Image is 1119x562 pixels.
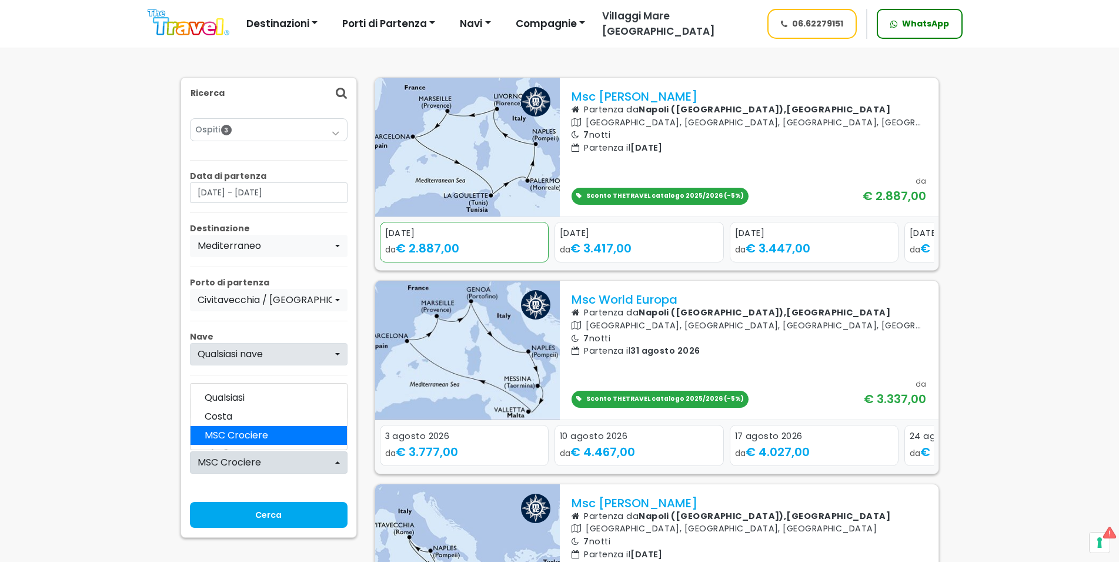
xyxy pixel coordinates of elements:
[198,347,333,361] div: Qualsiasi nave
[572,129,927,142] p: notti
[639,104,890,115] b: Napoli ([GEOGRAPHIC_DATA]),[GEOGRAPHIC_DATA]
[385,240,544,257] div: da
[572,307,927,320] p: Partenza da
[560,430,719,443] div: 10 agosto 2026
[572,345,927,358] p: Partenza il
[735,443,894,461] div: da
[521,87,550,117] img: msc logo
[385,430,544,443] div: 3 agosto 2026
[205,428,268,443] span: MSC Crociere
[863,187,926,205] div: € 2.887,00
[560,443,719,461] div: da
[198,455,333,470] div: MSC Crociere
[572,320,927,332] p: [GEOGRAPHIC_DATA], [GEOGRAPHIC_DATA], [GEOGRAPHIC_DATA], [GEOGRAPHIC_DATA], [GEOGRAPHIC_DATA], [G...
[572,104,927,117] p: Partenza da
[181,78,356,109] div: Ricerca
[910,430,1068,443] div: 24 agosto 2026
[396,240,459,257] span: € 2.887,00
[190,451,348,474] button: MSC Crociere
[730,425,899,469] div: 3 / 5
[735,430,894,443] div: 17 agosto 2026
[583,536,589,547] span: 7
[572,142,927,155] p: Partenza il
[920,240,980,257] span: € 3.177,00
[572,292,927,307] p: Msc World Europa
[380,425,549,466] a: 3 agosto 2026 da€ 3.777,00
[746,444,810,460] span: € 4.027,00
[570,444,635,460] span: € 4.467,00
[396,444,458,460] span: € 3.777,00
[904,222,1074,263] a: [DATE] da€ 3.177,00
[380,222,549,266] div: 1 / 5
[555,222,724,266] div: 2 / 5
[198,239,333,253] div: Mediterraneo
[508,12,593,36] button: Compagnie
[385,443,544,461] div: da
[746,240,810,257] span: € 3.447,00
[730,222,899,266] div: 3 / 5
[572,117,927,129] p: [GEOGRAPHIC_DATA], [GEOGRAPHIC_DATA], [GEOGRAPHIC_DATA], [GEOGRAPHIC_DATA], [GEOGRAPHIC_DATA][PER...
[630,345,700,357] span: 31 agosto 2026
[910,227,1068,240] div: [DATE]
[916,175,927,187] div: da
[555,425,724,466] a: 10 agosto 2026 da€ 4.467,00
[375,78,560,217] img: UWSR.jpg
[239,12,325,36] button: Destinazioni
[375,281,560,420] img: UW1D.jpg
[380,222,549,263] a: [DATE] da€ 2.887,00
[730,222,899,263] a: [DATE] da€ 3.447,00
[190,170,348,182] p: Data di partenza
[877,9,963,39] a: WhatsApp
[904,425,1074,469] div: 4 / 5
[904,425,1074,466] a: 24 agosto 2026 da€ 4.357,00
[910,443,1068,461] div: da
[910,240,1068,257] div: da
[452,12,498,36] button: Navi
[570,240,632,257] span: € 3.417,00
[639,510,890,522] b: Napoli ([GEOGRAPHIC_DATA]),[GEOGRAPHIC_DATA]
[521,494,550,523] img: msc logo
[190,289,348,311] button: Civitavecchia / Roma
[205,391,245,405] span: Qualsiasi
[148,9,229,36] img: Logo The Travel
[583,129,589,141] span: 7
[572,292,927,408] a: Msc World Europa Partenza daNapoli ([GEOGRAPHIC_DATA]),[GEOGRAPHIC_DATA] [GEOGRAPHIC_DATA], [GEOG...
[639,307,890,318] b: Napoli ([GEOGRAPHIC_DATA]),[GEOGRAPHIC_DATA]
[735,227,894,240] div: [DATE]
[572,89,927,104] p: Msc [PERSON_NAME]
[593,9,757,39] a: Villaggi Mare [GEOGRAPHIC_DATA]
[602,9,715,38] span: Villaggi Mare [GEOGRAPHIC_DATA]
[572,89,927,205] a: Msc [PERSON_NAME] Partenza daNapoli ([GEOGRAPHIC_DATA]),[GEOGRAPHIC_DATA] [GEOGRAPHIC_DATA], [GEO...
[572,523,927,536] p: [GEOGRAPHIC_DATA], [GEOGRAPHIC_DATA], [GEOGRAPHIC_DATA]
[205,410,232,424] span: Costa
[560,227,719,240] div: [DATE]
[190,277,348,289] p: Porto di partenza
[920,444,984,460] span: € 4.357,00
[572,548,927,561] p: Partenza il
[904,222,1074,266] div: 4 / 5
[190,222,348,235] p: Destinazione
[902,18,949,30] span: WhatsApp
[190,235,348,257] button: Mediterraneo
[864,390,926,408] div: € 3.337,00
[630,548,663,560] span: [DATE]
[335,12,443,36] button: Porti di Partenza
[190,331,348,343] p: Nave
[767,9,857,39] a: 06.62279151
[735,240,894,257] div: da
[385,227,544,240] div: [DATE]
[560,240,719,257] div: da
[190,502,348,528] input: Cerca
[916,378,927,390] div: da
[195,124,342,136] a: Ospiti3
[630,142,663,154] span: [DATE]
[586,191,744,200] span: Sconto THETRAVEL catalogo 2025/2026 (-5%)
[586,394,744,403] span: Sconto THETRAVEL catalogo 2025/2026 (-5%)
[792,18,843,30] span: 06.62279151
[221,125,232,135] span: 3
[572,332,927,345] p: notti
[572,496,927,510] p: Msc [PERSON_NAME]
[572,536,927,548] p: notti
[190,343,348,365] button: Qualsiasi nave
[380,425,549,469] div: 1 / 5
